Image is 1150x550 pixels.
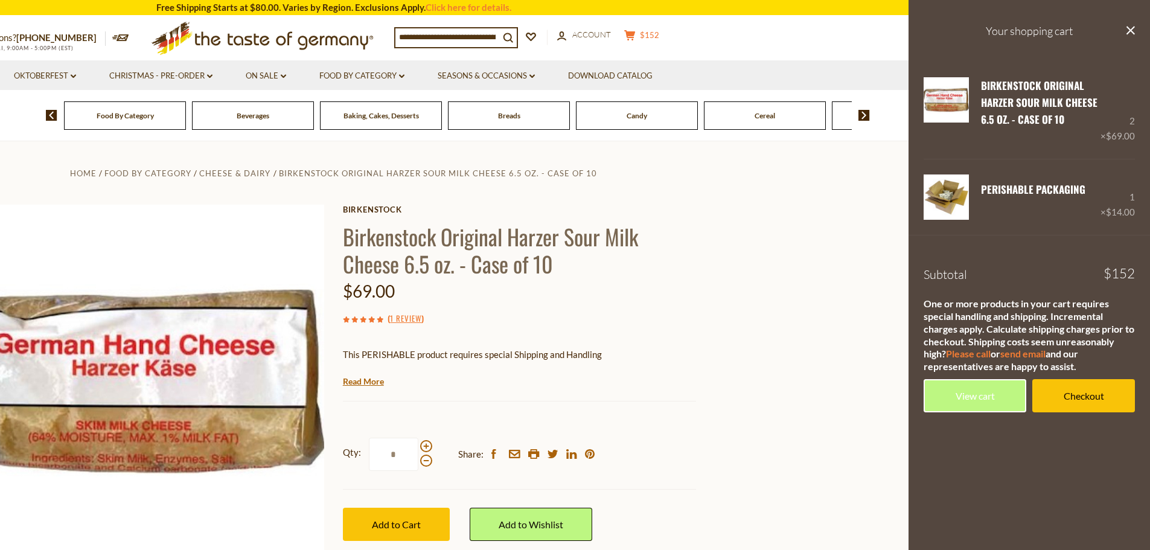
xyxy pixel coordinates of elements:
li: We will ship this product in heat-protective packaging and ice. [354,371,696,386]
span: $152 [640,30,659,40]
a: Food By Category [104,168,191,178]
input: Qty: [369,438,418,471]
span: Account [572,30,611,39]
span: $152 [1104,267,1135,280]
span: $14.00 [1106,206,1135,217]
a: Birkenstock [343,205,696,214]
span: ( ) [388,312,424,324]
a: Cereal [755,111,775,120]
div: 2 × [1100,77,1135,144]
a: 1 Review [390,312,421,325]
img: next arrow [858,110,870,121]
a: Candy [627,111,647,120]
button: Add to Cart [343,508,450,541]
a: Food By Category [319,69,404,83]
a: Breads [498,111,520,120]
h1: Birkenstock Original Harzer Sour Milk Cheese 6.5 oz. - Case of 10 [343,223,696,277]
div: One or more products in your cart requires special handling and shipping. Incremental charges app... [924,298,1135,373]
a: Checkout [1032,379,1135,412]
a: Birkenstock Original Harzer Sour Milk Cheese [924,77,969,144]
a: Oktoberfest [14,69,76,83]
a: Download Catalog [568,69,653,83]
a: Account [557,28,611,42]
a: Birkenstock Original Harzer Sour Milk Cheese 6.5 oz. - Case of 10 [279,168,597,178]
strong: Qty: [343,445,361,460]
a: Beverages [237,111,269,120]
img: PERISHABLE Packaging [924,174,969,220]
a: Birkenstock Original Harzer Sour Milk Cheese 6.5 oz. - Case of 10 [981,78,1097,127]
a: View cart [924,379,1026,412]
a: Cheese & Dairy [199,168,270,178]
p: This PERISHABLE product requires special Shipping and Handling [343,347,696,362]
a: PERISHABLE Packaging [981,182,1085,197]
a: Home [70,168,97,178]
div: 1 × [1100,174,1135,220]
a: Christmas - PRE-ORDER [109,69,212,83]
a: Please call [946,348,991,359]
span: $69.00 [1106,130,1135,141]
a: Baking, Cakes, Desserts [343,111,419,120]
span: Add to Cart [372,519,421,530]
img: Birkenstock Original Harzer Sour Milk Cheese [924,77,969,123]
a: Seasons & Occasions [438,69,535,83]
span: Subtotal [924,267,967,282]
a: Read More [343,376,384,388]
button: $152 [624,30,660,45]
span: $69.00 [343,281,395,301]
a: Click here for details. [426,2,511,13]
a: Add to Wishlist [470,508,592,541]
a: [PHONE_NUMBER] [16,32,97,43]
span: Share: [458,447,484,462]
img: previous arrow [46,110,57,121]
a: send email [1000,348,1046,359]
a: Food By Category [97,111,154,120]
a: On Sale [246,69,286,83]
